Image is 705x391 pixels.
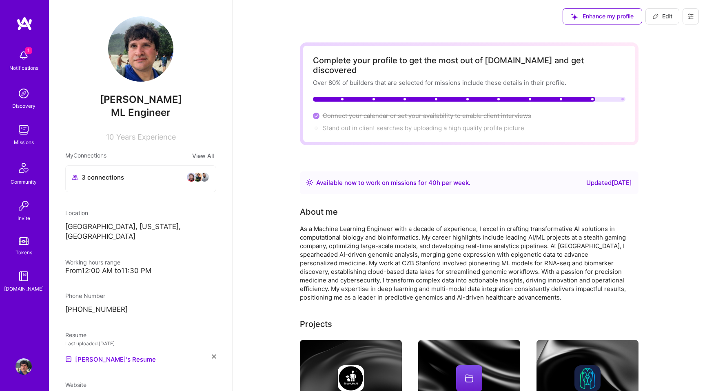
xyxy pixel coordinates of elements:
[106,133,114,141] span: 10
[65,151,106,160] span: My Connections
[16,268,32,284] img: guide book
[72,174,78,180] i: icon Collaborator
[65,93,216,106] span: [PERSON_NAME]
[186,172,196,182] img: avatar
[306,179,313,186] img: Availability
[82,173,124,182] span: 3 connections
[190,151,216,160] button: View All
[645,8,679,24] button: Edit
[652,12,672,20] span: Edit
[14,158,33,178] img: Community
[4,284,44,293] div: [DOMAIN_NAME]
[65,267,216,275] div: From 12:00 AM to 11:30 PM
[65,354,156,364] a: [PERSON_NAME]'s Resume
[111,107,171,118] span: ML Engineer
[19,237,29,245] img: tokens
[16,248,32,257] div: Tokens
[9,64,38,72] div: Notifications
[65,292,105,299] span: Phone Number
[316,178,470,188] div: Available now to work on missions for h per week .
[563,8,642,24] button: Enhance my profile
[16,85,32,102] img: discovery
[16,47,32,64] img: bell
[12,102,35,110] div: Discovery
[16,358,32,375] img: User Avatar
[65,259,120,266] span: Working hours range
[571,12,634,20] span: Enhance my profile
[13,358,34,375] a: User Avatar
[193,172,203,182] img: avatar
[323,124,524,132] div: Stand out in client searches by uploading a high quality profile picture
[16,122,32,138] img: teamwork
[18,214,30,222] div: Invite
[25,47,32,54] span: 1
[428,179,437,187] span: 40
[313,78,625,87] div: Over 80% of builders that are selected for missions include these details in their profile.
[16,198,32,214] img: Invite
[200,172,209,182] img: avatar
[212,354,216,359] i: icon Close
[65,209,216,217] div: Location
[65,331,86,338] span: Resume
[300,224,626,302] div: As a Machine Learning Engineer with a decade of experience, I excel in crafting transformative AI...
[65,305,216,315] p: [PHONE_NUMBER]
[14,138,34,147] div: Missions
[313,56,625,75] div: Complete your profile to get the most out of [DOMAIN_NAME] and get discovered
[65,356,72,362] img: Resume
[300,318,332,330] div: Projects
[300,206,338,218] div: About me
[16,16,33,31] img: logo
[65,222,216,242] p: [GEOGRAPHIC_DATA], [US_STATE], [GEOGRAPHIC_DATA]
[108,16,173,82] img: User Avatar
[65,381,86,388] span: Website
[116,133,176,141] span: Years Experience
[65,165,216,192] button: 3 connectionsavataravataravatar
[571,13,578,20] i: icon SuggestedTeams
[65,339,216,348] div: Last uploaded: [DATE]
[586,178,632,188] div: Updated [DATE]
[11,178,37,186] div: Community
